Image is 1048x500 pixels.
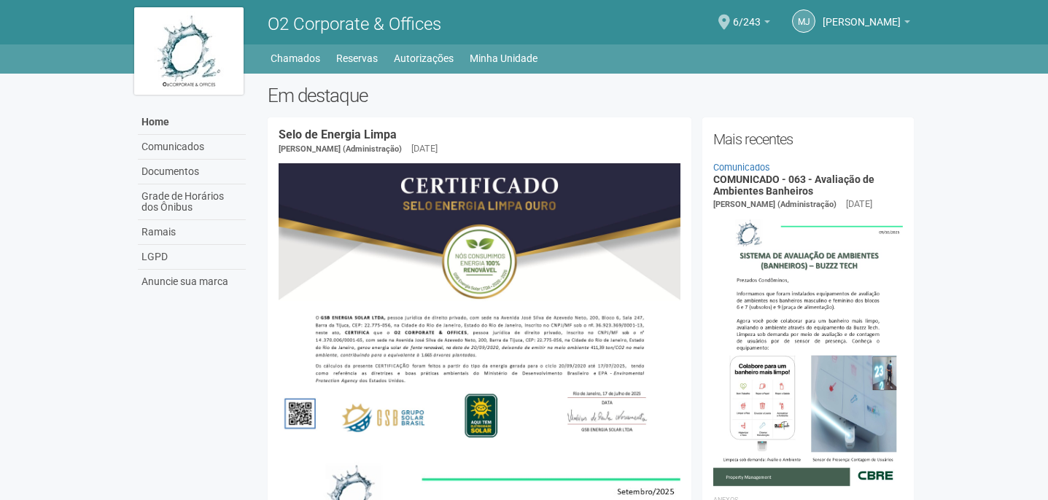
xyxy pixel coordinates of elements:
[268,14,441,34] span: O2 Corporate & Offices
[733,2,761,28] span: 6/243
[138,245,246,270] a: LGPD
[713,128,904,150] h2: Mais recentes
[713,162,770,173] a: Comunicados
[823,18,910,30] a: [PERSON_NAME]
[411,142,438,155] div: [DATE]
[846,198,872,211] div: [DATE]
[279,144,402,154] span: [PERSON_NAME] (Administração)
[713,200,837,209] span: [PERSON_NAME] (Administração)
[713,173,874,196] a: COMUNICADO - 063 - Avaliação de Ambientes Banheiros
[134,7,244,95] img: logo.jpg
[138,160,246,184] a: Documentos
[138,220,246,245] a: Ramais
[138,110,246,135] a: Home
[279,128,397,141] a: Selo de Energia Limpa
[279,163,680,448] img: COMUNICADO%20-%20054%20-%20Selo%20de%20Energia%20Limpa%20-%20P%C3%A1g.%202.jpg
[271,48,320,69] a: Chamados
[336,48,378,69] a: Reservas
[733,18,770,30] a: 6/243
[792,9,815,33] a: MJ
[394,48,454,69] a: Autorizações
[138,184,246,220] a: Grade de Horários dos Ônibus
[268,85,915,106] h2: Em destaque
[823,2,901,28] span: MARIEL JULIAN BADO
[713,211,904,485] img: COMUNICADO%20-%20063%20-%20Avalia%C3%A7%C3%A3o%20de%20Ambientes%20Banheiros.jpg
[470,48,537,69] a: Minha Unidade
[138,135,246,160] a: Comunicados
[138,270,246,294] a: Anuncie sua marca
